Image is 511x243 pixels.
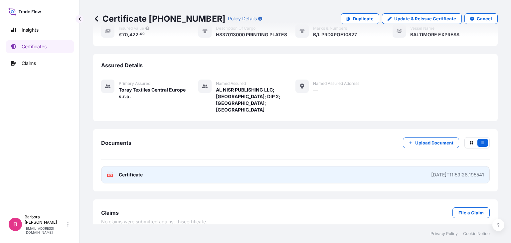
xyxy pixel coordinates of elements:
p: [EMAIL_ADDRESS][DOMAIN_NAME] [25,226,66,234]
button: Cancel [464,13,498,24]
a: Claims [6,57,74,70]
span: Claims [101,209,119,216]
a: Update & Reissue Certificate [382,13,462,24]
p: Policy Details [228,15,257,22]
span: Assured Details [101,62,143,69]
p: Update & Reissue Certificate [394,15,456,22]
span: Certificate [119,171,143,178]
a: PDFCertificate[DATE]T11:59:28.195541 [101,166,490,183]
p: Barbora [PERSON_NAME] [25,214,66,225]
span: Named Assured [216,81,246,86]
p: Certificates [22,43,47,50]
span: B [13,221,17,228]
span: Named Assured Address [313,81,359,86]
span: No claims were submitted against this certificate . [101,218,207,225]
span: Toray Textiles Central Europe s.r.o. [119,87,198,100]
p: Cancel [477,15,492,22]
p: Upload Document [415,139,453,146]
span: — [313,87,318,93]
a: Certificates [6,40,74,53]
span: Primary assured [119,81,150,86]
p: Claims [22,60,36,67]
p: Certificate [PHONE_NUMBER] [93,13,225,24]
a: Insights [6,23,74,37]
a: Cookie Notice [463,231,490,236]
text: PDF [108,174,112,177]
span: AL NISR PUBLISHING LLC; [GEOGRAPHIC_DATA]; DIP 2; [GEOGRAPHIC_DATA]; [GEOGRAPHIC_DATA] [216,87,295,113]
button: Upload Document [403,137,459,148]
p: File a Claim [458,209,484,216]
a: Duplicate [341,13,379,24]
div: [DATE]T11:59:28.195541 [431,171,484,178]
a: Privacy Policy [430,231,458,236]
span: Documents [101,139,131,146]
p: Duplicate [353,15,374,22]
p: Insights [22,27,39,33]
a: File a Claim [452,207,490,218]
